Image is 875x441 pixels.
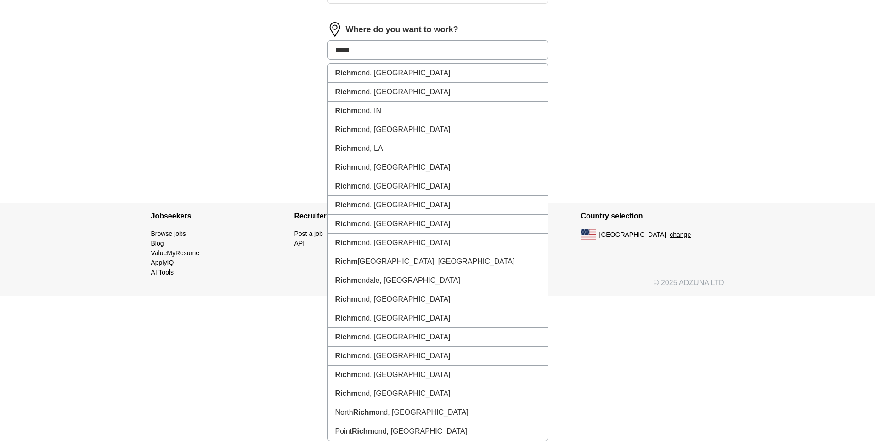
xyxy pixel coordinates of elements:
strong: Richm [335,276,358,284]
li: ond, [GEOGRAPHIC_DATA] [328,347,548,366]
li: ondale, [GEOGRAPHIC_DATA] [328,271,548,290]
strong: Richm [335,371,358,378]
li: ond, [GEOGRAPHIC_DATA] [328,120,548,139]
strong: Richm [335,69,358,77]
strong: Richm [335,352,358,360]
a: ValueMyResume [151,249,200,257]
a: Browse jobs [151,230,186,237]
strong: Richm [335,220,358,228]
a: ApplyIQ [151,259,174,266]
strong: Richm [335,239,358,246]
strong: Richm [335,126,358,133]
li: ond, [GEOGRAPHIC_DATA] [328,196,548,215]
li: ond, [GEOGRAPHIC_DATA] [328,64,548,83]
li: ond, [GEOGRAPHIC_DATA] [328,366,548,384]
a: AI Tools [151,269,174,276]
a: Post a job [294,230,323,237]
strong: Richm [335,389,358,397]
strong: Richm [335,107,358,115]
strong: Richm [353,408,376,416]
li: ond, IN [328,102,548,120]
h4: Country selection [581,203,724,229]
a: API [294,240,305,247]
strong: Richm [335,314,358,322]
li: ond, [GEOGRAPHIC_DATA] [328,309,548,328]
label: Where do you want to work? [346,23,458,36]
li: ond, [GEOGRAPHIC_DATA] [328,83,548,102]
div: © 2025 ADZUNA LTD [144,277,732,296]
img: US flag [581,229,596,240]
li: ond, [GEOGRAPHIC_DATA] [328,215,548,234]
strong: Richm [335,295,358,303]
img: location.png [327,22,342,37]
li: North ond, [GEOGRAPHIC_DATA] [328,403,548,422]
li: ond, LA [328,139,548,158]
strong: Richm [335,163,358,171]
li: ond, [GEOGRAPHIC_DATA] [328,158,548,177]
strong: Richm [335,201,358,209]
li: Point ond, [GEOGRAPHIC_DATA] [328,422,548,441]
li: ond, [GEOGRAPHIC_DATA] [328,328,548,347]
strong: Richm [335,258,358,265]
button: change [670,230,691,240]
strong: Richm [352,427,374,435]
span: [GEOGRAPHIC_DATA] [599,230,666,240]
strong: Richm [335,182,358,190]
li: ond, [GEOGRAPHIC_DATA] [328,234,548,252]
strong: Richm [335,333,358,341]
li: ond, [GEOGRAPHIC_DATA] [328,177,548,196]
li: ond, [GEOGRAPHIC_DATA] [328,384,548,403]
li: [GEOGRAPHIC_DATA], [GEOGRAPHIC_DATA] [328,252,548,271]
strong: Richm [335,88,358,96]
li: ond, [GEOGRAPHIC_DATA] [328,290,548,309]
strong: Richm [335,144,358,152]
a: Blog [151,240,164,247]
